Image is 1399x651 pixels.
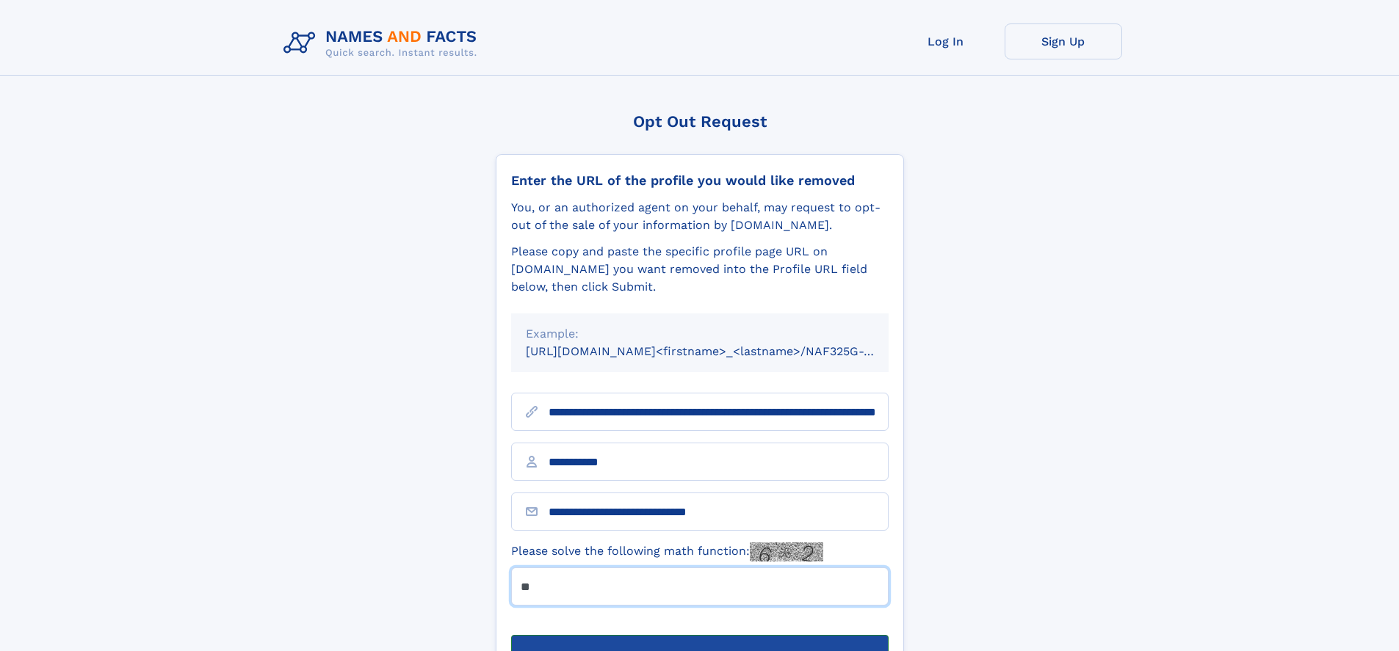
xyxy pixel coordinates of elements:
[511,172,889,189] div: Enter the URL of the profile you would like removed
[526,344,917,358] small: [URL][DOMAIN_NAME]<firstname>_<lastname>/NAF325G-xxxxxxxx
[511,199,889,234] div: You, or an authorized agent on your behalf, may request to opt-out of the sale of your informatio...
[526,325,874,343] div: Example:
[887,23,1005,59] a: Log In
[496,112,904,131] div: Opt Out Request
[511,243,889,296] div: Please copy and paste the specific profile page URL on [DOMAIN_NAME] you want removed into the Pr...
[1005,23,1122,59] a: Sign Up
[511,542,823,561] label: Please solve the following math function:
[278,23,489,63] img: Logo Names and Facts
